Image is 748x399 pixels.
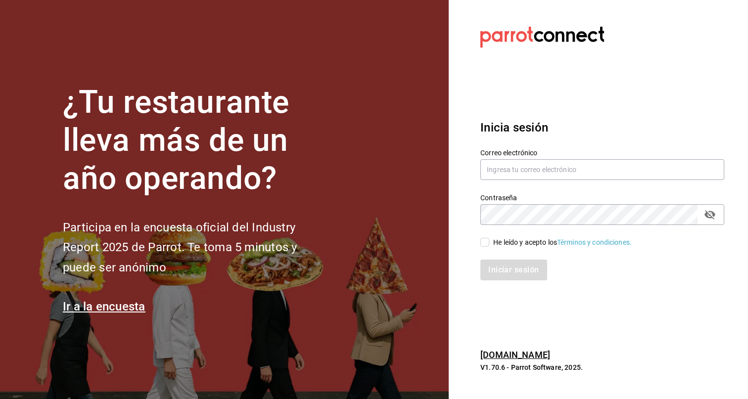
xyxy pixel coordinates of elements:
div: He leído y acepto los [493,237,632,248]
a: Términos y condiciones. [557,238,632,246]
a: [DOMAIN_NAME] [480,350,550,360]
button: passwordField [701,206,718,223]
p: V1.70.6 - Parrot Software, 2025. [480,362,724,372]
h1: ¿Tu restaurante lleva más de un año operando? [63,84,330,197]
a: Ir a la encuesta [63,300,145,313]
label: Correo electrónico [480,149,724,156]
label: Contraseña [480,194,724,201]
h3: Inicia sesión [480,119,724,136]
input: Ingresa tu correo electrónico [480,159,724,180]
h2: Participa en la encuesta oficial del Industry Report 2025 de Parrot. Te toma 5 minutos y puede se... [63,218,330,278]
